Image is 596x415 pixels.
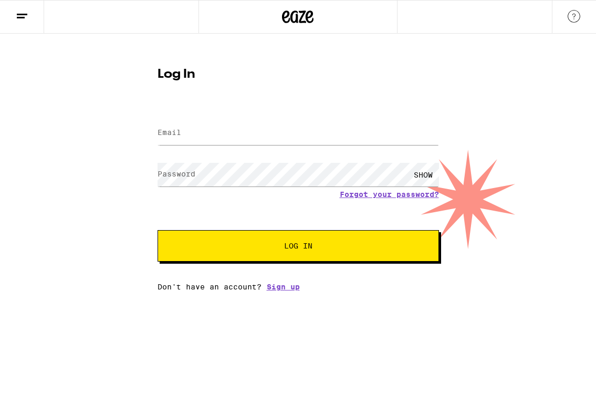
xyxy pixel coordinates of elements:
a: Forgot your password? [340,190,439,199]
label: Password [158,170,195,178]
a: Sign up [267,283,300,291]
h1: Log In [158,68,439,81]
label: Email [158,128,181,137]
div: Don't have an account? [158,283,439,291]
div: SHOW [407,163,439,186]
input: Email [158,121,439,145]
button: Log In [158,230,439,262]
span: Log In [284,242,312,250]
